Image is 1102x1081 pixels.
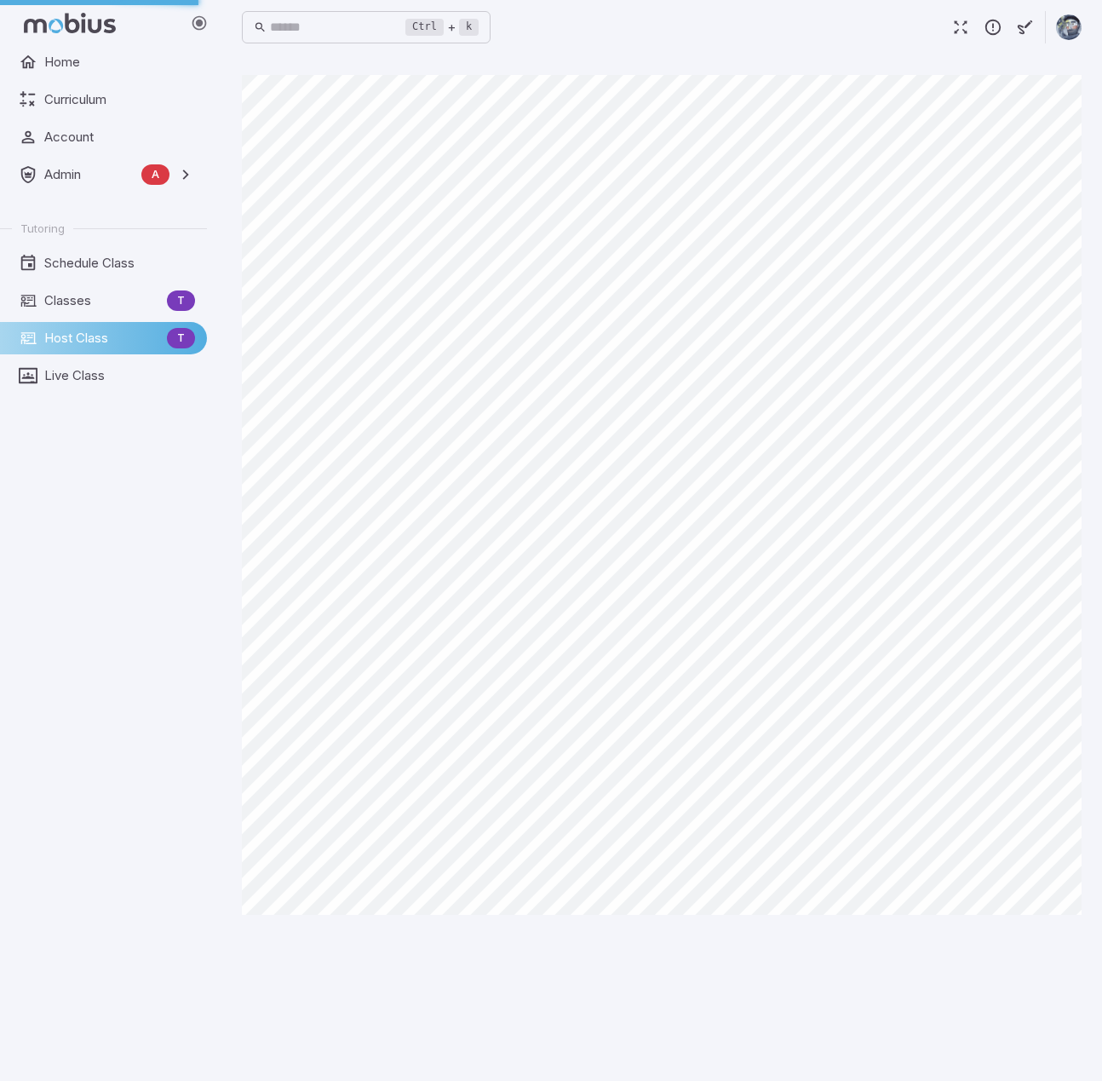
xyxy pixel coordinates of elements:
img: andrew.jpg [1056,14,1082,40]
span: T [167,292,195,309]
kbd: Ctrl [405,19,444,36]
span: Tutoring [20,221,65,236]
span: Admin [44,165,135,184]
span: Classes [44,291,160,310]
kbd: k [459,19,479,36]
div: + [405,17,479,37]
span: Host Class [44,329,160,348]
span: A [141,166,169,183]
button: Fullscreen Game [944,11,977,43]
button: Report an Issue [977,11,1009,43]
span: Account [44,128,195,147]
button: Start Drawing on Questions [1009,11,1042,43]
span: Home [44,53,195,72]
span: Schedule Class [44,254,195,273]
span: T [167,330,195,347]
span: Live Class [44,366,195,385]
span: Curriculum [44,90,195,109]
